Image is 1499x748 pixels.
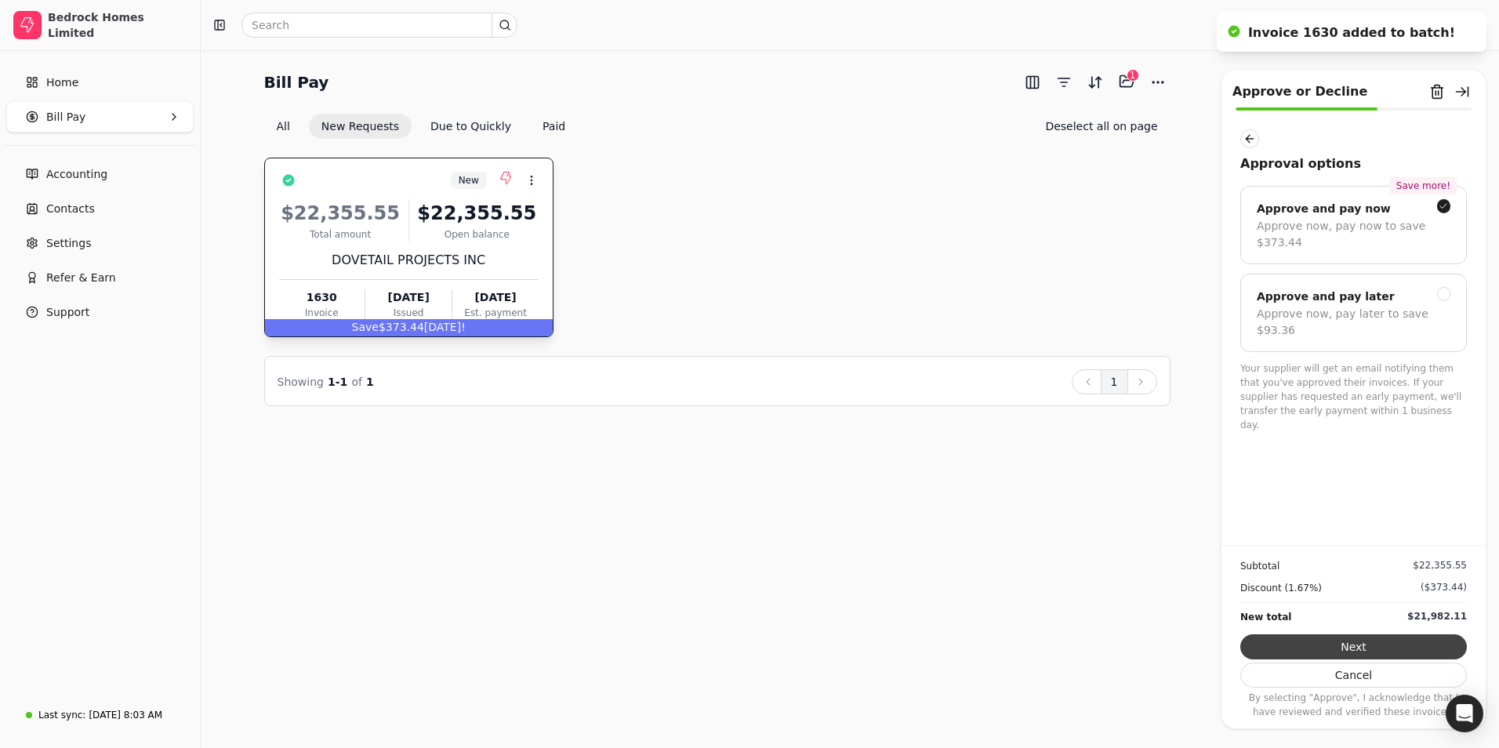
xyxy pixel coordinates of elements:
[1390,177,1457,194] div: Save more!
[1421,580,1467,594] div: ($373.44)
[1240,361,1467,432] p: Your supplier will get an email notifying them that you've approved their invoices. If your suppl...
[6,101,194,133] button: Bill Pay
[279,251,539,270] div: DOVETAIL PROJECTS INC
[351,376,362,388] span: of
[1413,558,1467,572] div: $22,355.55
[264,114,303,139] button: All
[365,306,452,320] div: Issued
[6,296,194,328] button: Support
[1145,70,1171,95] button: More
[38,708,85,722] div: Last sync:
[1446,695,1483,732] div: Open Intercom Messenger
[46,166,107,183] span: Accounting
[1257,218,1450,251] div: Approve now, pay now to save $373.44
[1407,609,1467,623] div: $21,982.11
[365,289,452,306] div: [DATE]
[46,74,78,91] span: Home
[6,67,194,98] a: Home
[1248,24,1455,42] div: Invoice 1630 added to batch!
[89,708,162,722] div: [DATE] 8:03 AM
[418,114,524,139] button: Due to Quickly
[46,109,85,125] span: Bill Pay
[416,227,539,241] div: Open balance
[46,201,95,217] span: Contacts
[1257,287,1395,306] div: Approve and pay later
[279,199,402,227] div: $22,355.55
[48,9,187,41] div: Bedrock Homes Limited
[6,193,194,224] a: Contacts
[279,306,365,320] div: Invoice
[1257,306,1450,339] div: Approve now, pay later to save $93.36
[279,289,365,306] div: 1630
[1033,114,1170,139] button: Deselect all on page
[366,376,374,388] span: 1
[424,321,466,333] span: [DATE]!
[1257,199,1391,218] div: Approve and pay now
[6,701,194,729] a: Last sync:[DATE] 8:03 AM
[6,158,194,190] a: Accounting
[1240,154,1467,173] div: Approval options
[1240,609,1291,625] div: New total
[1240,691,1467,719] p: By selecting "Approve", I acknowledge that I have reviewed and verified these invoices.
[1240,663,1467,688] button: Cancel
[279,227,402,241] div: Total amount
[264,70,329,95] h2: Bill Pay
[530,114,578,139] button: Paid
[328,376,347,388] span: 1 - 1
[46,270,116,286] span: Refer & Earn
[1114,69,1139,94] button: Batch (1)
[352,321,379,333] span: Save
[1240,580,1322,596] div: Discount (1.67%)
[6,262,194,293] button: Refer & Earn
[265,319,553,336] div: $373.44
[1240,558,1279,574] div: Subtotal
[264,114,579,139] div: Invoice filter options
[416,199,539,227] div: $22,355.55
[1240,634,1467,659] button: Next
[309,114,412,139] button: New Requests
[1127,69,1139,82] div: 1
[459,173,479,187] span: New
[1083,70,1108,95] button: Sort
[452,289,538,306] div: [DATE]
[6,227,194,259] a: Settings
[1232,82,1367,101] div: Approve or Decline
[1101,369,1128,394] button: 1
[278,376,324,388] span: Showing
[46,235,91,252] span: Settings
[46,304,89,321] span: Support
[241,13,517,38] input: Search
[452,306,538,320] div: Est. payment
